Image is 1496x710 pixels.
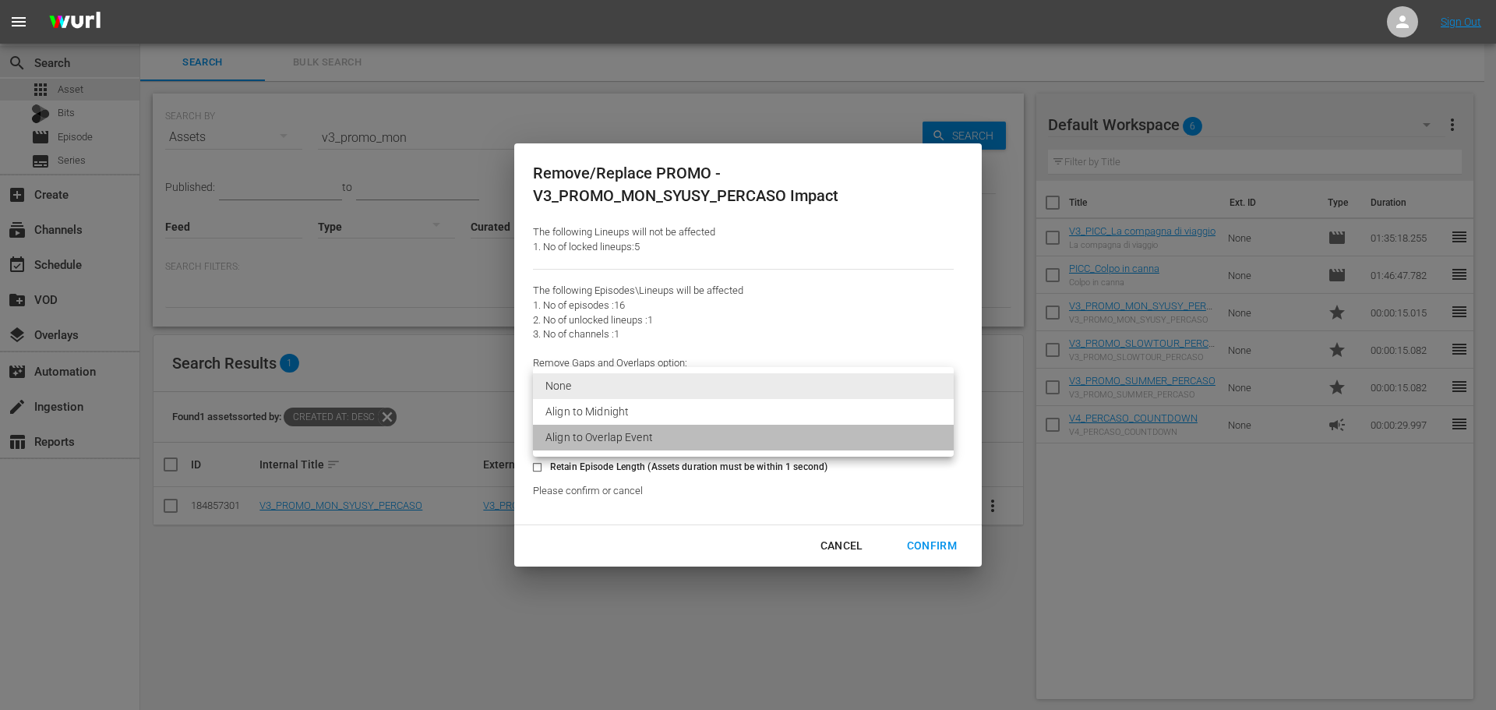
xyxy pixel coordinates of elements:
li: Align to Midnight [533,399,954,425]
li: None [533,373,954,399]
img: ans4CAIJ8jUAAAAAAAAAAAAAAAAAAAAAAAAgQb4GAAAAAAAAAAAAAAAAAAAAAAAAJMjXAAAAAAAAAAAAAAAAAAAAAAAAgAT5G... [37,4,112,41]
span: menu [9,12,28,31]
a: Sign Out [1441,16,1481,28]
li: Align to Overlap Event [533,425,954,450]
